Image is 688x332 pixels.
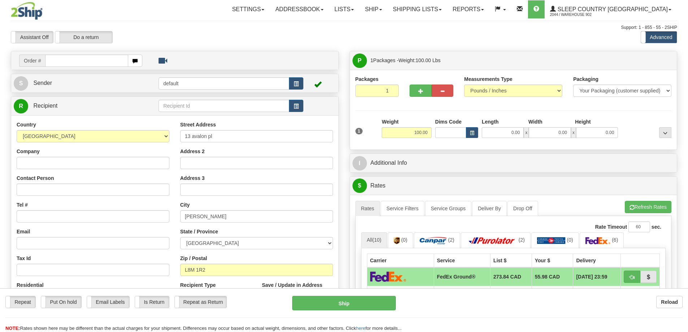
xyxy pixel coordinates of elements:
span: (6) [612,237,618,243]
label: Advanced [641,31,677,43]
th: Your $ [532,254,573,267]
label: City [180,201,190,208]
a: Deliver By [472,201,507,216]
label: Company [17,148,40,155]
th: List $ [490,254,532,267]
td: FedEx Ground® [434,267,490,286]
label: Do a return [55,31,112,43]
th: Delivery [573,254,621,267]
span: (2) [448,237,454,243]
img: UPS [394,237,400,244]
a: IAdditional Info [352,156,675,171]
button: Refresh Rates [625,201,671,213]
div: Support: 1 - 855 - 55 - 2SHIP [11,25,677,31]
span: Order # [19,55,45,67]
a: Shipping lists [388,0,447,18]
label: Assistant Off [11,31,53,43]
th: Service [434,254,490,267]
span: Recipient [33,103,57,109]
td: 55.98 CAD [532,267,573,286]
label: Tel # [17,201,28,208]
a: Ship [359,0,387,18]
a: Lists [329,0,359,18]
img: Purolator [467,237,517,244]
a: Drop Off [507,201,538,216]
label: Residential [17,281,44,289]
label: Zip / Postal [180,255,207,262]
a: P 1Packages -Weight:100.00 Lbs [352,53,675,68]
a: Addressbook [270,0,329,18]
label: State / Province [180,228,218,235]
span: (0) [401,237,407,243]
label: Length [482,118,499,125]
input: Enter a location [180,130,333,142]
label: Contact Person [17,174,54,182]
span: x [571,127,576,138]
a: S Sender [14,76,159,91]
label: Packages [355,76,379,83]
input: Sender Id [159,77,289,90]
label: Save / Update in Address Book [262,281,333,296]
span: Sleep Country [GEOGRAPHIC_DATA] [556,6,668,12]
label: Put On hold [41,296,81,308]
a: Service Filters [381,201,424,216]
a: here [356,325,365,331]
span: (2) [519,237,525,243]
span: 1 [355,128,363,134]
span: Weight: [398,57,441,63]
label: Height [575,118,591,125]
td: 181.82 CAD [490,286,532,304]
label: Dims Code [435,118,462,125]
a: Sleep Country [GEOGRAPHIC_DATA] 2044 / Warehouse 902 [545,0,677,18]
a: Reports [447,0,489,18]
input: Recipient Id [159,100,289,112]
label: Country [17,121,36,128]
span: x [524,127,529,138]
span: $ [352,178,367,193]
span: I [352,156,367,171]
span: NOTE: [5,325,20,331]
a: Rates [355,201,380,216]
label: Repeat as Return [175,296,226,308]
img: logo2044.jpg [11,2,43,20]
label: Email [17,228,30,235]
img: FedEx Express® [585,237,611,244]
img: Canada Post [537,237,566,244]
td: Ground [434,286,490,304]
label: Rate Timeout [595,223,627,230]
a: Service Groups [425,201,471,216]
div: ... [659,127,671,138]
span: (0) [567,237,573,243]
label: Is Return [135,296,169,308]
span: (10) [372,237,381,243]
span: 1 [371,57,373,63]
label: Street Address [180,121,216,128]
a: All [361,232,387,247]
a: Settings [226,0,270,18]
label: Address 2 [180,148,205,155]
label: Email Labels [87,296,129,308]
span: S [14,76,28,91]
span: 2044 / Warehouse 902 [550,11,604,18]
span: R [14,99,28,113]
span: [DATE] 23:59 [576,273,607,280]
th: Carrier [367,254,434,267]
label: Repeat [6,296,35,308]
a: $Rates [352,178,675,193]
button: Reload [656,296,683,308]
a: R Recipient [14,99,143,113]
label: Measurements Type [464,76,512,83]
span: P [352,53,367,68]
td: 64.40 CAD [532,286,573,304]
span: Packages - [371,53,441,68]
span: Sender [33,80,52,86]
img: FedEx Express® [370,271,406,282]
label: sec. [652,223,661,230]
label: Packaging [573,76,598,83]
label: Weight [382,118,398,125]
span: Lbs [432,57,441,63]
label: Recipient Type [180,281,216,289]
span: 100.00 [416,57,431,63]
label: Tax Id [17,255,31,262]
img: Canpar [420,237,447,244]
